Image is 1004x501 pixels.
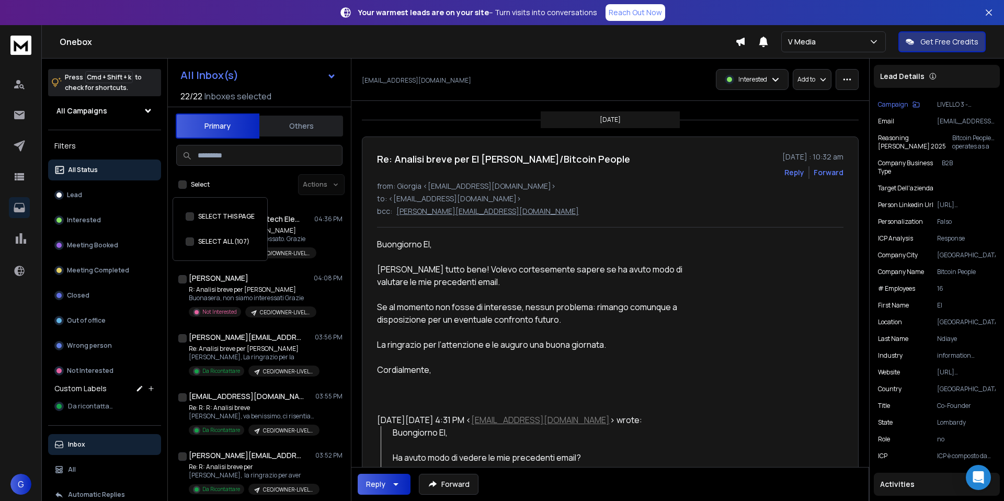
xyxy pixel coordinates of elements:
button: Lead [48,185,161,206]
p: Press to check for shortcuts. [65,72,142,93]
p: B2B [942,159,996,176]
div: v 4.0.25 [29,17,51,25]
p: Re: R: Analisi breve per [189,463,314,471]
p: State [878,418,893,427]
button: All Inbox(s) [172,65,345,86]
p: Last Name [878,335,908,343]
p: Buonasera, non siamo interessati Grazie [189,294,314,302]
p: Bitcoin People [937,268,996,276]
p: [URL][DOMAIN_NAME] [937,368,996,377]
p: [DATE] : 10:32 am [782,152,843,162]
p: CEO/OWNER-LIVELLO 3 - CONSAPEVOLE DEL PROBLEMA-PERSONALIZZAZIONI TARGET A-TEST 1 [263,368,313,375]
p: Person Linkedin Url [878,201,933,209]
p: Reach Out Now [609,7,662,18]
span: G [10,474,31,495]
p: All [68,465,76,474]
h1: [EMAIL_ADDRESS][DOMAIN_NAME] [189,391,304,402]
p: Wrong person [67,341,112,350]
div: Ha avuto modo di vedere le mie precedenti email? [393,451,683,464]
p: Da Ricontattare [202,426,240,434]
p: Closed [67,291,89,300]
p: [EMAIL_ADDRESS][DOMAIN_NAME] [937,117,996,126]
h1: Re: Analisi breve per El [PERSON_NAME]/Bitcoin People [377,152,630,166]
button: Inbox [48,434,161,455]
h1: [PERSON_NAME] [189,273,248,283]
button: Out of office [48,310,161,331]
p: [EMAIL_ADDRESS][DOMAIN_NAME] [362,76,471,85]
p: Company Business Type [878,159,942,176]
p: Interested [738,75,767,84]
h1: [PERSON_NAME][EMAIL_ADDRESS][DOMAIN_NAME] [189,450,304,461]
p: LIVELLO 3 - CONSAPEVOLE DEL PROBLEMA test 2 Copy [937,100,996,109]
p: title [878,402,890,410]
p: First Name [878,301,909,310]
p: Company City [878,251,918,259]
p: Get Free Credits [920,37,978,47]
button: All [48,459,161,480]
p: Lombardy [937,418,996,427]
p: Meeting Completed [67,266,129,275]
p: ICP [878,452,887,460]
p: bcc: [377,206,392,217]
p: Da Ricontattare [202,485,240,493]
p: ICP Analysis [878,234,913,243]
img: logo [10,36,31,55]
div: Se al momento non fosse di interesse, nessun problema: rimango comunque a disposizione per un eve... [377,301,682,326]
p: R: Analisi breve per [PERSON_NAME] [189,286,314,294]
p: CEO/OWNER-LIVELLO 3 - CONSAPEVOLE DEL PROBLEMA-PERSONALIZZAZIONI TARGET A-TEST 1 [260,309,310,316]
h1: All Campaigns [56,106,107,116]
p: [PERSON_NAME], la ringrazio per aver [189,471,314,480]
p: 04:08 PM [314,274,343,282]
p: Co-Founder [937,402,996,410]
p: Country [878,385,902,393]
button: Campaign [878,100,920,109]
p: industry [878,351,903,360]
p: Out of office [67,316,106,325]
p: El [937,301,996,310]
button: Wrong person [48,335,161,356]
img: website_grey.svg [17,27,25,36]
label: Select [191,180,210,189]
p: to: <[EMAIL_ADDRESS][DOMAIN_NAME]> [377,193,843,204]
button: Reply [784,167,804,178]
p: location [878,318,902,326]
h1: All Inbox(s) [180,70,238,81]
p: Campaign [878,100,908,109]
h3: Custom Labels [54,383,107,394]
h1: [PERSON_NAME][EMAIL_ADDRESS][PERSON_NAME][DOMAIN_NAME] [189,332,304,343]
h1: Onebox [60,36,735,48]
div: Open Intercom Messenger [966,465,991,490]
strong: Your warmest leads are on your site [358,7,489,17]
img: tab_domain_overview_orange.svg [43,61,52,69]
p: 04:36 PM [314,215,343,223]
p: 03:52 PM [315,451,343,460]
p: [PERSON_NAME][EMAIL_ADDRESS][DOMAIN_NAME] [396,206,579,217]
label: SELECT ALL (107) [198,237,249,246]
p: # Employees [878,284,915,293]
p: Inbox [68,440,85,449]
p: CEO/OWNER-LIVELLO 3 - CONSAPEVOLE DEL PROBLEMA-PERSONALIZZAZIONI TARGET A-TEST 1 [263,427,313,435]
div: [PERSON_NAME] tutto bene! Volevo cortesemente sapere se ha avuto modo di valutare le mie preceden... [377,263,682,288]
a: Reach Out Now [606,4,665,21]
div: Cordialmente, [377,363,682,376]
p: Bitcoin People operates as a software company providing solutions for cross-border payments for c... [952,134,996,151]
button: Meeting Completed [48,260,161,281]
button: Primary [176,113,259,139]
p: Automatic Replies [68,491,125,499]
p: Interested [67,216,101,224]
p: Falso [937,218,996,226]
p: Re: R: R: Analisi breve [189,404,314,412]
button: All Status [48,160,161,180]
span: 22 / 22 [180,90,202,103]
p: All Status [68,166,98,174]
p: [PERSON_NAME], va benissimo, ci risentiamo [189,412,314,420]
p: Lead Details [880,71,925,82]
a: [EMAIL_ADDRESS][DOMAIN_NAME] [471,414,610,426]
p: – Turn visits into conversations [358,7,597,18]
p: Response [937,234,996,243]
p: Meeting Booked [67,241,118,249]
p: Not Interested [202,308,237,316]
p: role [878,435,890,443]
label: SELECT THIS PAGE [198,212,255,221]
p: 03:55 PM [315,392,343,401]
